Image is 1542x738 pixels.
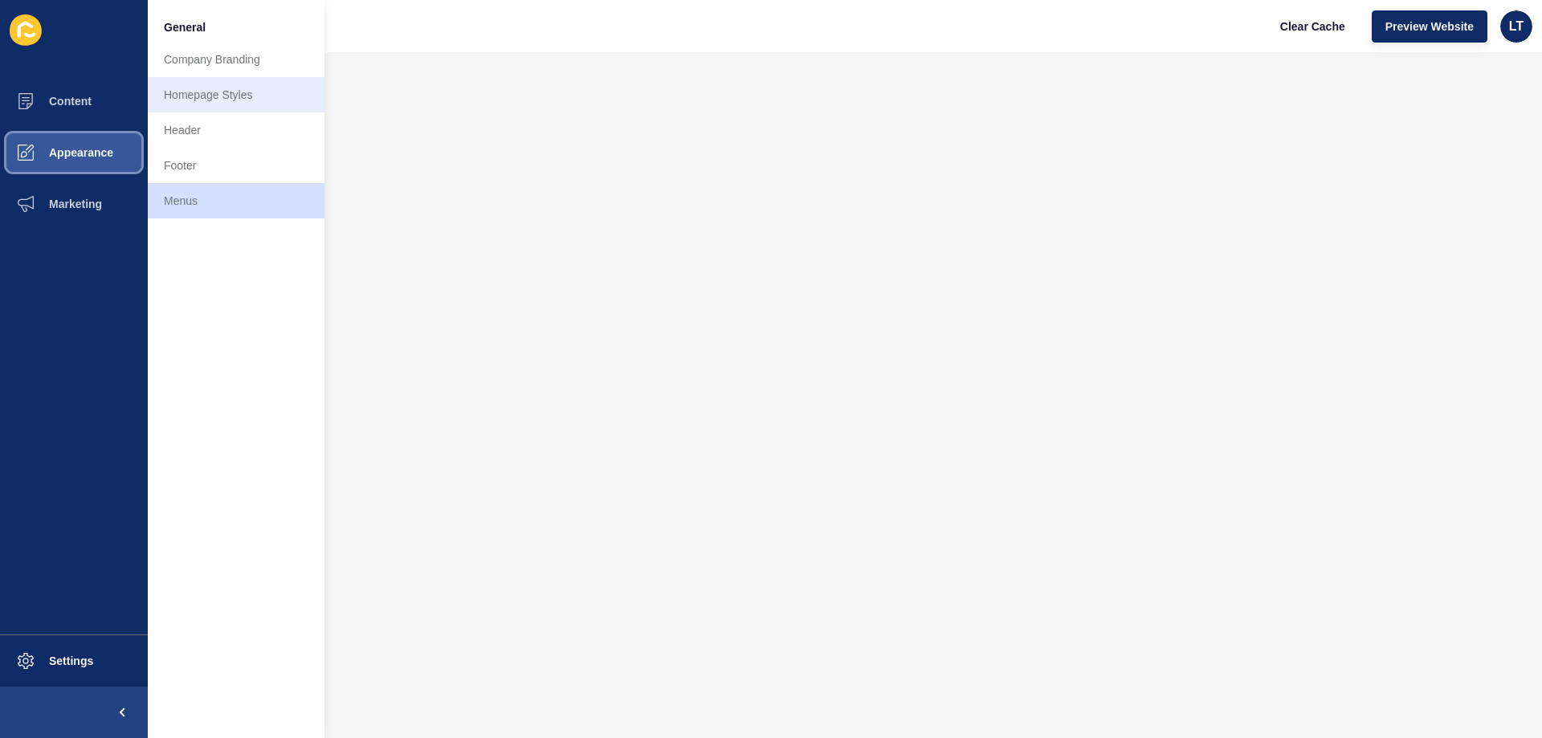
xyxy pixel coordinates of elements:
button: Clear Cache [1267,10,1359,43]
span: LT [1509,18,1524,35]
span: Clear Cache [1280,18,1345,35]
span: General [164,19,206,35]
a: Header [148,112,324,148]
a: Footer [148,148,324,183]
button: Preview Website [1372,10,1487,43]
a: Menus [148,183,324,218]
a: Company Branding [148,42,324,77]
span: Preview Website [1385,18,1474,35]
a: Homepage Styles [148,77,324,112]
